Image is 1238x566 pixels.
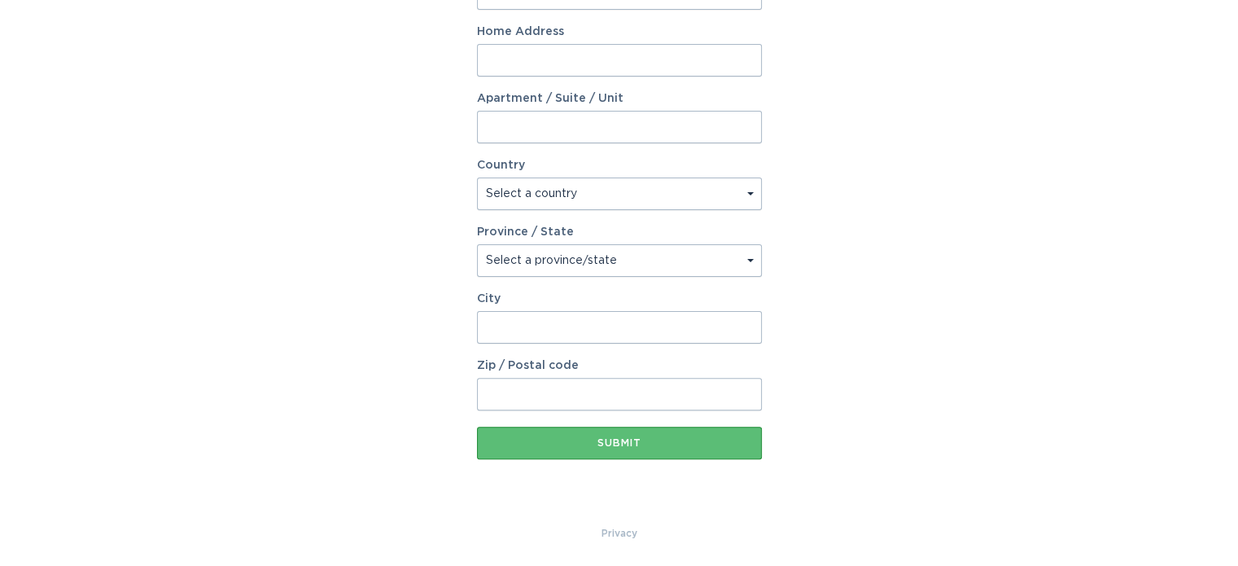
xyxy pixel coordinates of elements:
[477,160,525,171] label: Country
[477,360,762,371] label: Zip / Postal code
[477,26,762,37] label: Home Address
[602,524,637,542] a: Privacy Policy & Terms of Use
[477,293,762,305] label: City
[477,226,574,238] label: Province / State
[477,93,762,104] label: Apartment / Suite / Unit
[477,427,762,459] button: Submit
[485,438,754,448] div: Submit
